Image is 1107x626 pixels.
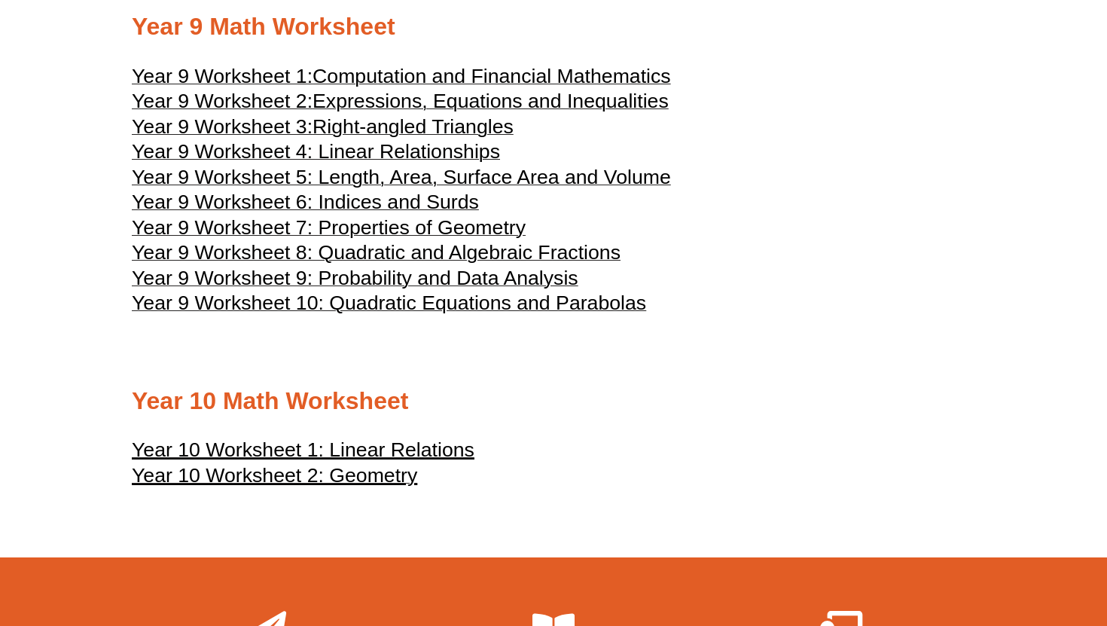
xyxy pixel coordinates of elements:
[132,248,621,263] a: Year 9 Worksheet 8: Quadratic and Algebraic Fractions
[132,241,621,264] span: Year 9 Worksheet 8: Quadratic and Algebraic Fractions
[132,464,417,487] u: Year 10 Worksheet 2: Geometry
[132,292,646,314] span: Year 9 Worksheet 10: Quadratic Equations and Parabolas
[132,115,313,138] span: Year 9 Worksheet 3:
[132,11,975,43] h2: Year 9 Math Worksheet
[132,267,578,289] span: Year 9 Worksheet 9: Probability and Data Analysis
[132,471,417,486] a: Year 10 Worksheet 2: Geometry
[132,96,669,111] a: Year 9 Worksheet 2:Expressions, Equations and Inequalities
[132,438,474,461] u: Year 10 Worksheet 1: Linear Relations
[132,445,474,460] a: Year 10 Worksheet 1: Linear Relations
[132,166,671,188] span: Year 9 Worksheet 5: Length, Area, Surface Area and Volume
[849,456,1107,626] iframe: Chat Widget
[313,65,671,87] span: Computation and Financial Mathematics
[313,115,514,138] span: Right-angled Triangles
[132,65,313,87] span: Year 9 Worksheet 1:
[132,216,526,239] span: Year 9 Worksheet 7: Properties of Geometry
[313,90,669,112] span: Expressions, Equations and Inequalities
[132,197,479,212] a: Year 9 Worksheet 6: Indices and Surds
[132,223,526,238] a: Year 9 Worksheet 7: Properties of Geometry
[132,72,671,87] a: Year 9 Worksheet 1:Computation and Financial Mathematics
[132,122,514,137] a: Year 9 Worksheet 3:Right-angled Triangles
[132,90,313,112] span: Year 9 Worksheet 2:
[132,298,646,313] a: Year 9 Worksheet 10: Quadratic Equations and Parabolas
[132,147,500,162] a: Year 9 Worksheet 4: Linear Relationships
[132,173,671,188] a: Year 9 Worksheet 5: Length, Area, Surface Area and Volume
[132,273,578,289] a: Year 9 Worksheet 9: Probability and Data Analysis
[132,191,479,213] span: Year 9 Worksheet 6: Indices and Surds
[132,140,500,163] span: Year 9 Worksheet 4: Linear Relationships
[132,386,975,417] h2: Year 10 Math Worksheet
